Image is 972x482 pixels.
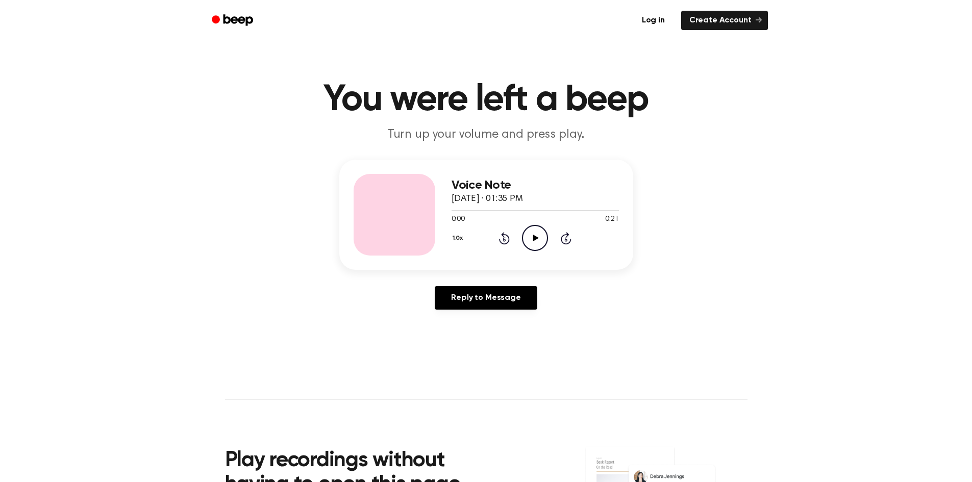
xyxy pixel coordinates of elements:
[605,214,618,225] span: 0:21
[225,82,747,118] h1: You were left a beep
[452,214,465,225] span: 0:00
[290,126,682,143] p: Turn up your volume and press play.
[681,11,768,30] a: Create Account
[452,230,467,247] button: 1.0x
[632,9,675,32] a: Log in
[452,194,523,204] span: [DATE] · 01:35 PM
[205,11,262,31] a: Beep
[435,286,537,310] a: Reply to Message
[452,179,619,192] h3: Voice Note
